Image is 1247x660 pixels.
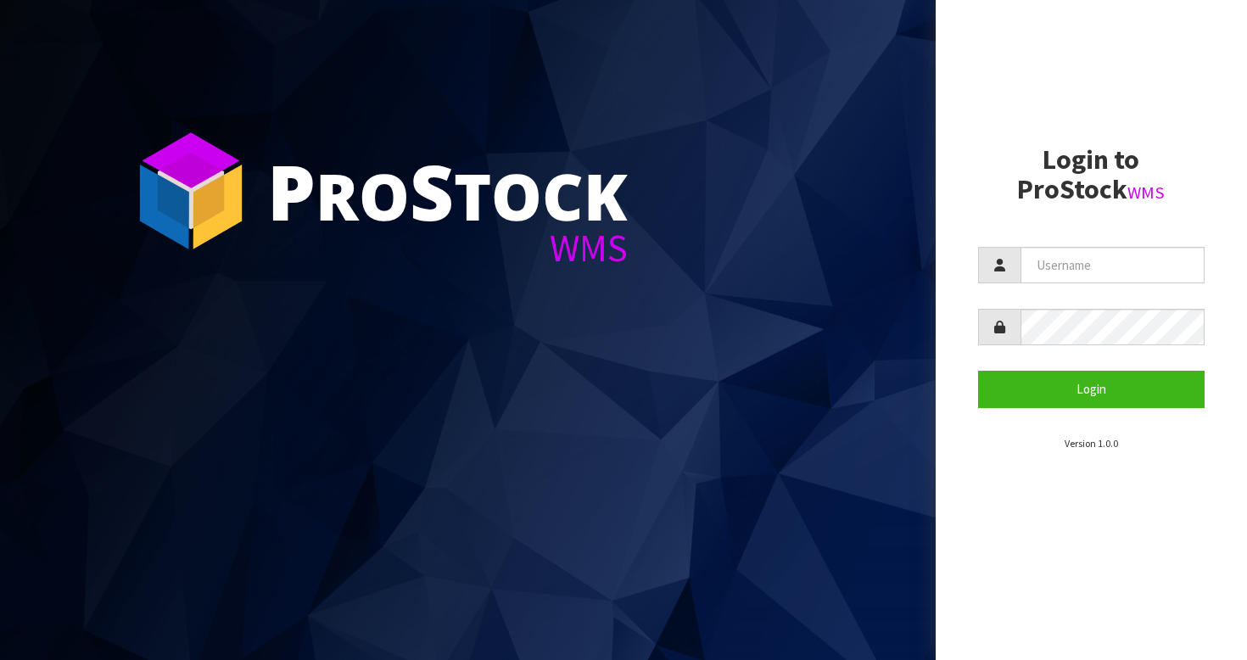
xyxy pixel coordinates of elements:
input: Username [1021,247,1205,283]
div: WMS [267,229,628,267]
small: Version 1.0.0 [1065,437,1118,450]
div: ro tock [267,153,628,229]
button: Login [978,371,1205,407]
h2: Login to ProStock [978,145,1205,204]
span: S [410,139,454,243]
span: P [267,139,316,243]
img: ProStock Cube [127,127,254,254]
small: WMS [1127,182,1165,204]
